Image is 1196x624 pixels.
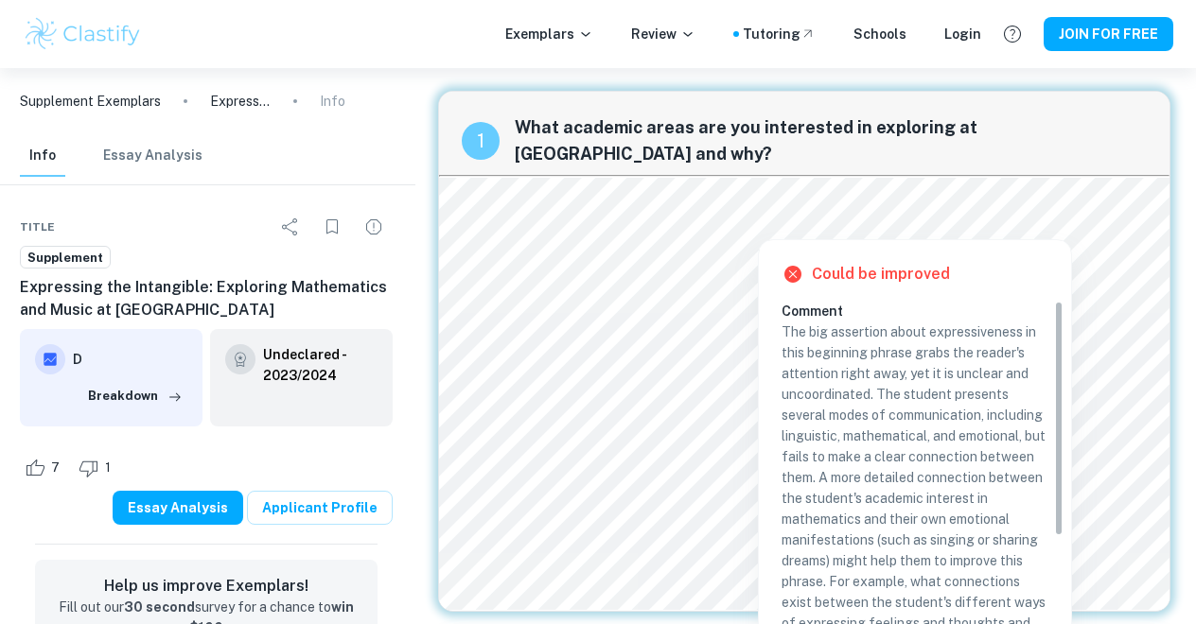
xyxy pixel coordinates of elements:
a: Supplement [20,246,111,269]
h6: Expressing the Intangible: Exploring Mathematics and Music at [GEOGRAPHIC_DATA] [20,276,393,321]
span: 1 [95,459,121,477]
a: Tutoring [743,24,816,44]
img: Clastify logo [23,15,143,53]
span: What academic areas are you interested in exploring at [GEOGRAPHIC_DATA] and why? [515,114,1147,167]
a: Login [944,24,981,44]
div: Bookmark [313,208,351,246]
a: Applicant Profile [247,491,393,525]
span: Title [20,218,55,235]
button: Help and Feedback [996,18,1029,50]
button: Info [20,135,65,177]
div: Share [272,208,309,246]
h6: Help us improve Exemplars! [50,575,362,598]
h6: Comment [782,301,1048,321]
p: Review [631,24,695,44]
h6: D [73,349,187,370]
button: Essay Analysis [103,135,202,177]
a: Supplement Exemplars [20,91,161,112]
div: recipe [462,122,500,160]
button: Breakdown [83,382,187,410]
a: Undeclared - 2023/2024 [263,344,378,386]
a: Schools [853,24,906,44]
p: Expressing the Intangible: Exploring Mathematics and Music at [GEOGRAPHIC_DATA] [210,91,271,112]
div: Like [20,453,70,483]
p: Info [320,91,345,112]
span: Supplement [21,249,110,268]
button: JOIN FOR FREE [1044,17,1173,51]
span: 7 [41,459,70,477]
p: Exemplars [505,24,593,44]
h6: Could be improved [812,263,950,286]
strong: 30 second [124,599,195,615]
button: Essay Analysis [113,491,243,525]
div: Dislike [74,453,121,483]
div: Report issue [355,208,393,246]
